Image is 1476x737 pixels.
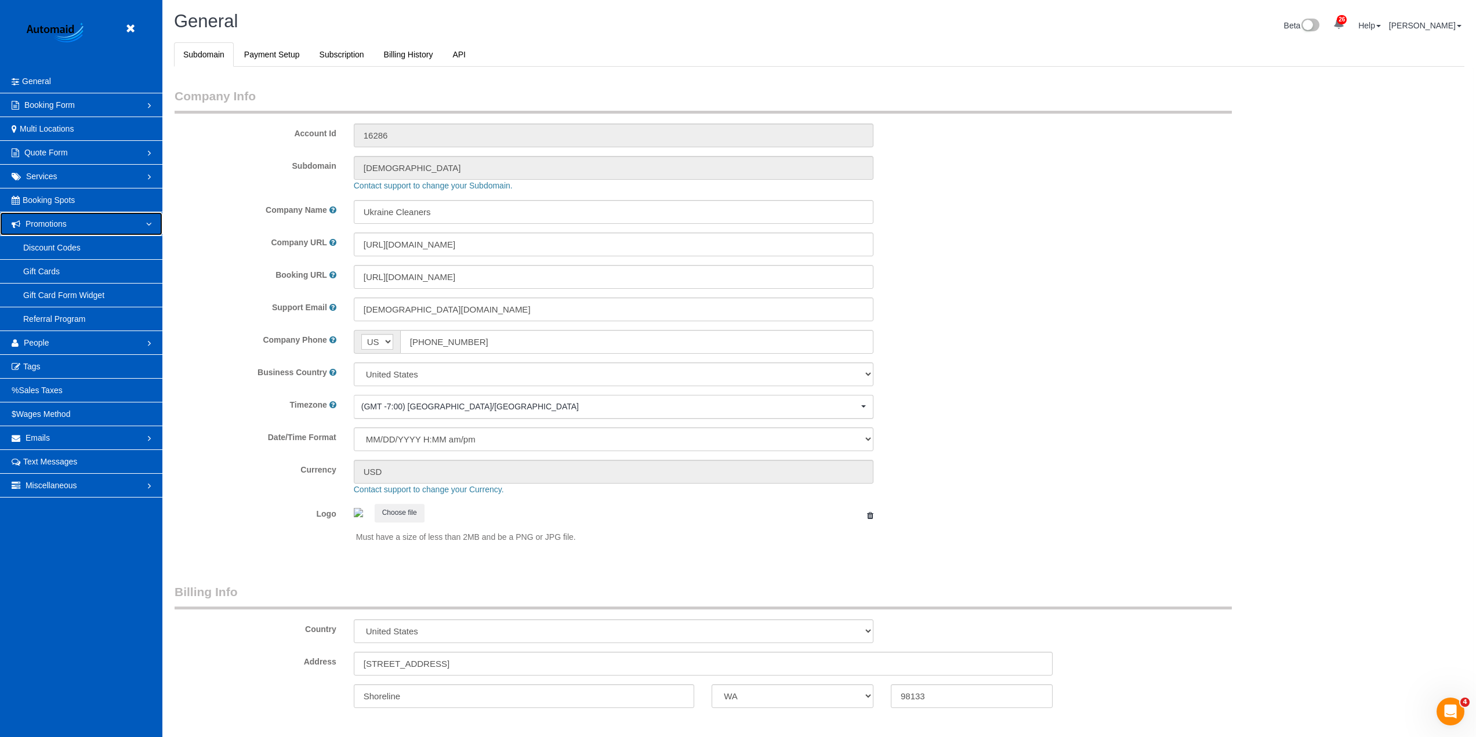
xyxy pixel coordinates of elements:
span: Emails [26,433,50,442]
a: API [443,42,475,67]
a: Subscription [310,42,373,67]
button: Choose file [375,504,425,522]
legend: Company Info [175,88,1232,114]
label: Timezone [290,399,327,411]
span: Services [26,172,57,181]
span: Miscellaneous [26,481,77,490]
input: Zip [891,684,1053,708]
legend: Billing Info [175,583,1232,609]
span: Text Messages [23,457,77,466]
span: (GMT -7:00) [GEOGRAPHIC_DATA]/[GEOGRAPHIC_DATA] [361,401,858,412]
button: (GMT -7:00) [GEOGRAPHIC_DATA]/[GEOGRAPHIC_DATA] [354,395,873,419]
iframe: Intercom live chat [1437,698,1464,725]
label: Support Email [272,302,327,313]
span: 4 [1460,698,1470,707]
label: Currency [166,460,345,475]
a: Payment Setup [235,42,309,67]
label: Subdomain [166,156,345,172]
label: Business Country [258,366,327,378]
label: Booking URL [275,269,327,281]
img: 8198af147c7ec167676e918a74526ec6ddc48321.png [354,508,363,517]
span: Quote Form [24,148,68,157]
ol: Choose Timezone [354,395,873,419]
label: Logo [166,504,345,520]
span: Wages Method [16,409,71,419]
div: Contact support to change your Currency. [345,484,1420,495]
label: Country [305,623,336,635]
img: New interface [1300,19,1319,34]
span: General [22,77,51,86]
a: Billing History [375,42,443,67]
a: [PERSON_NAME] [1389,21,1462,30]
span: Booking Form [24,100,75,110]
span: Sales Taxes [19,386,62,395]
a: Beta [1284,21,1320,30]
span: People [24,338,49,347]
input: Phone [400,330,873,354]
div: Contact support to change your Subdomain. [345,180,1420,191]
label: Company Phone [263,334,327,346]
a: Help [1358,21,1381,30]
label: Company Name [266,204,327,216]
input: City [354,684,694,708]
span: Promotions [26,219,67,228]
label: Company URL [271,237,327,248]
label: Address [304,656,336,667]
p: Must have a size of less than 2MB and be a PNG or JPG file. [356,531,873,543]
label: Account Id [166,124,345,139]
a: 26 [1328,12,1350,37]
a: Subdomain [174,42,234,67]
span: General [174,11,238,31]
span: 26 [1337,15,1347,24]
span: Tags [23,362,41,371]
img: Automaid Logo [20,20,93,46]
span: Multi Locations [20,124,74,133]
label: Date/Time Format [166,427,345,443]
span: Booking Spots [23,195,75,205]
